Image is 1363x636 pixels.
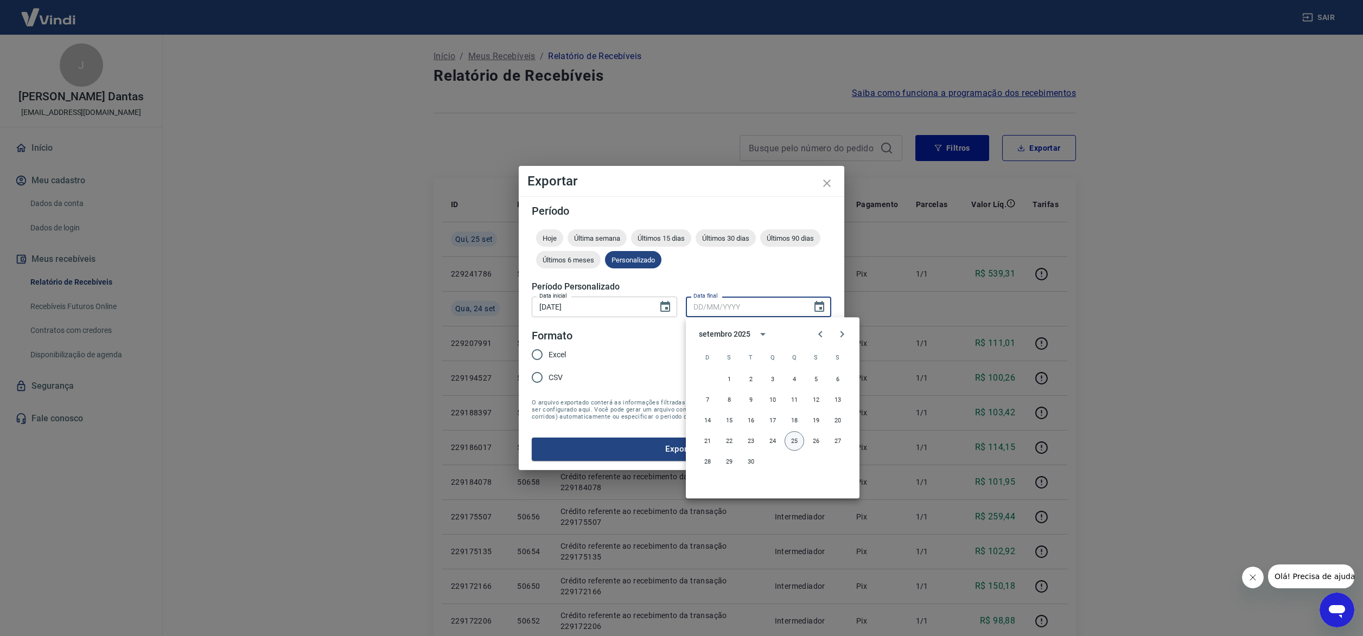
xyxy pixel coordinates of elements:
span: quarta-feira [763,346,782,368]
button: 3 [763,369,782,389]
button: 7 [698,390,717,409]
button: Choose date [808,296,830,318]
span: Última semana [568,234,627,242]
span: sábado [828,346,848,368]
span: terça-feira [741,346,761,368]
button: 18 [785,410,804,430]
button: close [814,170,840,196]
button: Choose date, selected date is 19 de set de 2025 [654,296,676,318]
input: DD/MM/YYYY [686,297,804,317]
button: 4 [785,369,804,389]
button: 19 [806,410,826,430]
span: Personalizado [605,256,661,264]
button: 12 [806,390,826,409]
button: Exportar [532,438,831,460]
h4: Exportar [527,175,836,188]
span: Excel [549,349,566,361]
div: Últimos 90 dias [760,229,820,247]
button: 17 [763,410,782,430]
label: Data inicial [539,292,567,300]
div: Hoje [536,229,563,247]
div: Últimos 30 dias [696,229,756,247]
button: 14 [698,410,717,430]
span: O arquivo exportado conterá as informações filtradas na tela anterior com exceção do período que ... [532,399,831,420]
span: Últimos 90 dias [760,234,820,242]
h5: Período [532,205,831,216]
button: 8 [719,390,739,409]
div: setembro 2025 [699,329,750,340]
button: 6 [828,369,848,389]
button: 16 [741,410,761,430]
button: 29 [719,452,739,471]
button: 22 [719,431,739,451]
iframe: Mensagem da empresa [1268,564,1354,588]
button: 1 [719,369,739,389]
div: Últimos 6 meses [536,251,601,268]
span: quinta-feira [785,346,804,368]
button: 9 [741,390,761,409]
button: calendar view is open, switch to year view [754,325,772,343]
button: 24 [763,431,782,451]
button: Next month [831,323,853,345]
span: Hoje [536,234,563,242]
div: Personalizado [605,251,661,268]
button: 21 [698,431,717,451]
h5: Período Personalizado [532,281,831,292]
span: domingo [698,346,717,368]
button: 28 [698,452,717,471]
button: 26 [806,431,826,451]
button: 5 [806,369,826,389]
iframe: Botão para abrir a janela de mensagens [1320,593,1354,627]
button: Previous month [810,323,831,345]
span: Últimos 30 dias [696,234,756,242]
label: Data final [693,292,718,300]
input: DD/MM/YYYY [532,297,650,317]
button: 23 [741,431,761,451]
button: 15 [719,410,739,430]
iframe: Fechar mensagem [1242,567,1264,588]
span: Últimos 15 dias [631,234,691,242]
span: segunda-feira [719,346,739,368]
span: sexta-feira [806,346,826,368]
span: CSV [549,372,563,383]
button: 30 [741,452,761,471]
legend: Formato [532,328,572,344]
div: Última semana [568,229,627,247]
button: 27 [828,431,848,451]
div: Últimos 15 dias [631,229,691,247]
span: Olá! Precisa de ajuda? [7,8,91,16]
button: 25 [785,431,804,451]
button: 11 [785,390,804,409]
button: 10 [763,390,782,409]
button: 20 [828,410,848,430]
span: Últimos 6 meses [536,256,601,264]
button: 2 [741,369,761,389]
button: 13 [828,390,848,409]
